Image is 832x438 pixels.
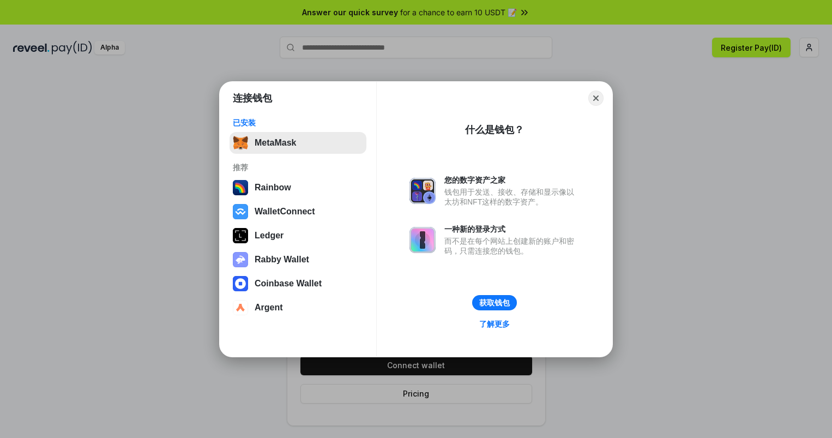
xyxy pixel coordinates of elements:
img: svg+xml,%3Csvg%20fill%3D%22none%22%20height%3D%2233%22%20viewBox%3D%220%200%2035%2033%22%20width%... [233,135,248,151]
div: 获取钱包 [479,298,510,308]
a: 了解更多 [473,317,516,331]
div: MetaMask [255,138,296,148]
div: 推荐 [233,163,363,172]
button: Rabby Wallet [230,249,366,271]
img: svg+xml,%3Csvg%20width%3D%22120%22%20height%3D%22120%22%20viewBox%3D%220%200%20120%20120%22%20fil... [233,180,248,195]
img: svg+xml,%3Csvg%20xmlns%3D%22http%3A%2F%2Fwww.w3.org%2F2000%2Fsvg%22%20width%3D%2228%22%20height%3... [233,228,248,243]
button: Coinbase Wallet [230,273,366,295]
div: 了解更多 [479,319,510,329]
img: svg+xml,%3Csvg%20xmlns%3D%22http%3A%2F%2Fwww.w3.org%2F2000%2Fsvg%22%20fill%3D%22none%22%20viewBox... [409,178,436,204]
div: Ledger [255,231,284,241]
div: 一种新的登录方式 [444,224,580,234]
div: Argent [255,303,283,313]
h1: 连接钱包 [233,92,272,105]
button: Rainbow [230,177,366,199]
button: 获取钱包 [472,295,517,310]
img: svg+xml,%3Csvg%20width%3D%2228%22%20height%3D%2228%22%20viewBox%3D%220%200%2028%2028%22%20fill%3D... [233,300,248,315]
img: svg+xml,%3Csvg%20xmlns%3D%22http%3A%2F%2Fwww.w3.org%2F2000%2Fsvg%22%20fill%3D%22none%22%20viewBox... [233,252,248,267]
div: 已安装 [233,118,363,128]
div: Coinbase Wallet [255,279,322,289]
div: Rabby Wallet [255,255,309,265]
img: svg+xml,%3Csvg%20width%3D%2228%22%20height%3D%2228%22%20viewBox%3D%220%200%2028%2028%22%20fill%3D... [233,204,248,219]
button: MetaMask [230,132,366,154]
div: 钱包用于发送、接收、存储和显示像以太坊和NFT这样的数字资产。 [444,187,580,207]
img: svg+xml,%3Csvg%20width%3D%2228%22%20height%3D%2228%22%20viewBox%3D%220%200%2028%2028%22%20fill%3D... [233,276,248,291]
button: Ledger [230,225,366,247]
div: 您的数字资产之家 [444,175,580,185]
img: svg+xml,%3Csvg%20xmlns%3D%22http%3A%2F%2Fwww.w3.org%2F2000%2Fsvg%22%20fill%3D%22none%22%20viewBox... [409,227,436,253]
button: Close [588,91,604,106]
div: WalletConnect [255,207,315,217]
div: 而不是在每个网站上创建新的账户和密码，只需连接您的钱包。 [444,236,580,256]
div: Rainbow [255,183,291,193]
button: Argent [230,297,366,319]
div: 什么是钱包？ [465,123,524,136]
button: WalletConnect [230,201,366,223]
